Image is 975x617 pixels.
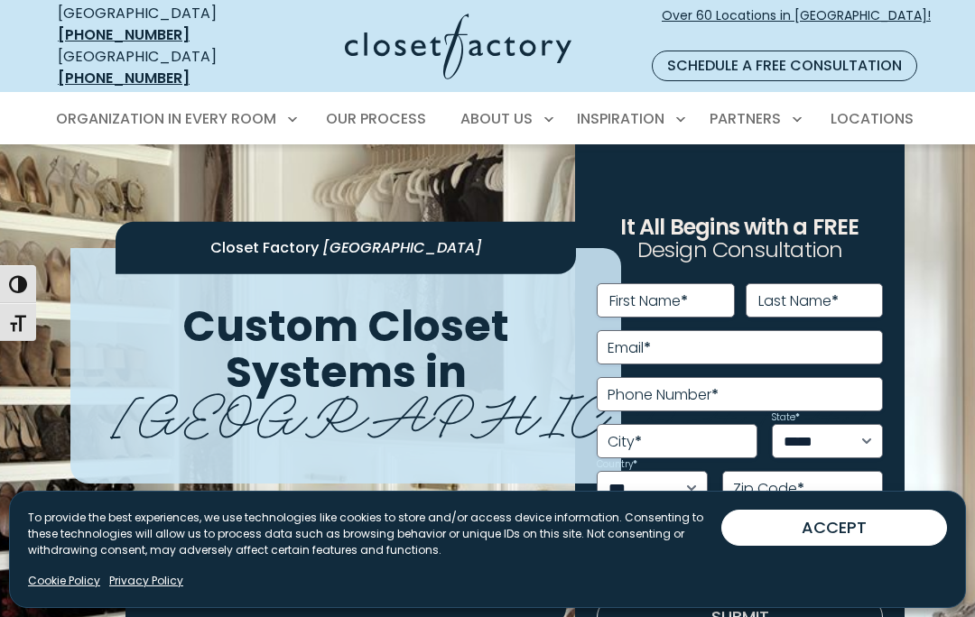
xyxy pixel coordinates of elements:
a: Schedule a Free Consultation [652,51,917,81]
p: To provide the best experiences, we use technologies like cookies to store and/or access device i... [28,510,721,558]
a: [PHONE_NUMBER] [58,24,190,45]
img: Closet Factory Logo [345,14,571,79]
span: Custom Closet Systems in [182,296,509,402]
span: About Us [460,108,533,129]
label: Email [608,341,651,355]
label: Phone Number [608,388,719,402]
div: [GEOGRAPHIC_DATA] [58,3,255,46]
span: [GEOGRAPHIC_DATA] [112,369,873,449]
label: Zip Code [733,482,804,496]
a: [PHONE_NUMBER] [58,68,190,88]
label: Country [597,460,637,469]
span: Over 60 Locations in [GEOGRAPHIC_DATA]! [662,6,931,44]
label: First Name [609,294,688,308]
span: Locations [831,108,914,129]
span: Design Consultation [637,235,843,265]
span: Inspiration [577,108,664,129]
button: ACCEPT [721,510,947,546]
label: State [772,413,800,422]
span: Organization in Every Room [56,108,276,129]
a: Cookie Policy [28,573,100,589]
span: Closet Factory [210,237,319,258]
span: Partners [710,108,781,129]
div: [GEOGRAPHIC_DATA] [58,46,255,89]
span: It All Begins with a FREE [620,212,859,242]
label: Last Name [758,294,839,308]
span: Our Process [326,108,426,129]
span: [GEOGRAPHIC_DATA] [322,237,482,258]
label: City [608,435,642,449]
a: Privacy Policy [109,573,183,589]
nav: Primary Menu [43,94,932,144]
